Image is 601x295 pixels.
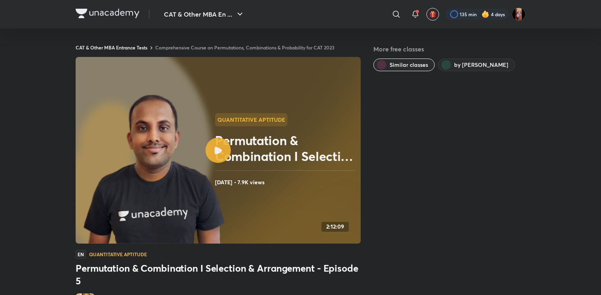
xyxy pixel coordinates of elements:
h2: Permutation & Combination I Selection & Arrangement - Episode 5 [215,132,358,164]
img: avatar [429,11,436,18]
h3: Permutation & Combination I Selection & Arrangement - Episode 5 [76,262,361,287]
a: Company Logo [76,9,139,20]
h4: 2:12:09 [326,223,344,230]
img: streak [481,10,489,18]
h4: Quantitative Aptitude [89,252,147,257]
button: avatar [426,8,439,21]
h5: More free classes [373,44,525,54]
h4: [DATE] • 7.9K views [215,177,358,187]
img: Company Logo [76,9,139,18]
button: CAT & Other MBA En ... [159,6,249,22]
a: CAT & Other MBA Entrance Tests [76,44,147,51]
button: Similar classes [373,59,435,71]
a: Comprehensive Course on Permutations, Combinations & Probability for CAT 2023 [155,44,335,51]
span: Similar classes [390,61,428,69]
img: Aayushi Kumari [512,8,525,21]
span: EN [76,250,86,259]
button: by Ravi Prakash [438,59,515,71]
span: by Ravi Prakash [454,61,508,69]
